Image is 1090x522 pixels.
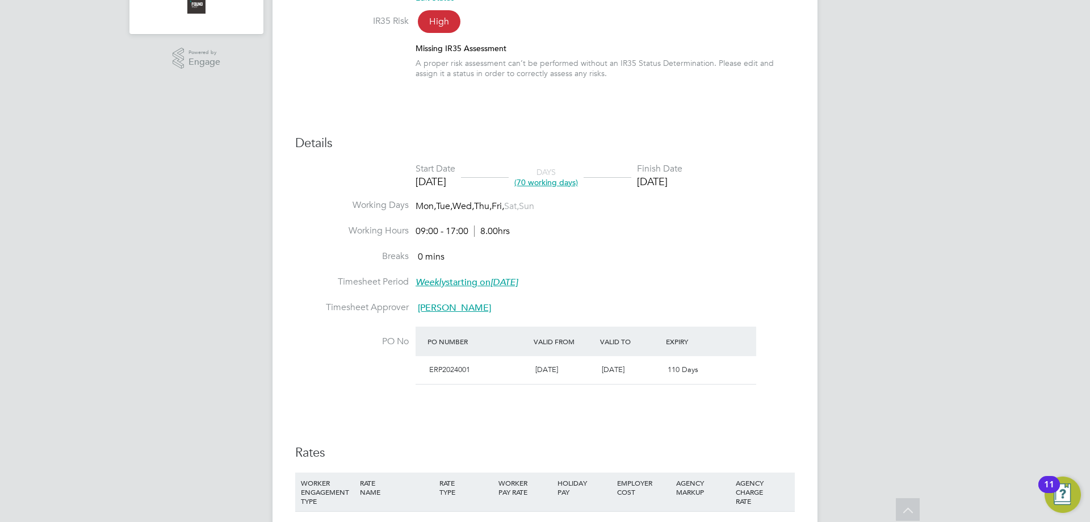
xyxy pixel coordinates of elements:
span: Thu, [474,201,492,212]
div: Finish Date [637,163,682,175]
div: Missing IR35 Assessment [416,43,795,53]
div: [DATE] [637,175,682,188]
div: RATE TYPE [437,473,496,502]
div: RATE NAME [357,473,436,502]
div: 11 [1044,485,1054,499]
label: PO No [295,336,409,348]
div: WORKER PAY RATE [496,473,555,502]
div: AGENCY MARKUP [673,473,732,502]
div: Expiry [663,331,730,352]
em: [DATE] [491,277,518,288]
div: [DATE] [416,175,455,188]
span: Sun [519,201,534,212]
span: 0 mins [418,251,445,262]
div: PO Number [425,331,531,352]
span: Wed, [452,201,474,212]
div: EMPLOYER COST [614,473,673,502]
label: Breaks [295,250,409,262]
div: A proper risk assessment can’t be performed without an IR35 Status Determination. Please edit and... [416,58,795,78]
div: DAYS [509,167,584,187]
span: Tue, [436,201,452,212]
span: Engage [188,57,220,67]
span: ERP2024001 [429,365,470,374]
label: Working Hours [295,225,409,237]
span: High [418,10,460,33]
div: WORKER ENGAGEMENT TYPE [298,473,357,511]
em: Weekly [416,277,446,288]
span: Fri, [492,201,504,212]
a: Powered byEngage [173,48,221,69]
span: [PERSON_NAME] [418,302,491,314]
span: Powered by [188,48,220,57]
button: Open Resource Center, 11 new notifications [1045,477,1081,513]
h3: Rates [295,445,795,461]
h3: Details [295,135,795,152]
span: (70 working days) [514,177,578,187]
div: 09:00 - 17:00 [416,225,510,237]
span: Sat, [504,201,519,212]
div: Start Date [416,163,455,175]
div: Valid From [531,331,597,352]
span: [DATE] [535,365,558,374]
label: Timesheet Period [295,276,409,288]
span: Mon, [416,201,436,212]
label: Timesheet Approver [295,302,409,314]
span: 110 Days [668,365,698,374]
span: [DATE] [602,365,624,374]
label: Working Days [295,199,409,211]
span: 8.00hrs [474,225,510,237]
div: AGENCY CHARGE RATE [733,473,792,511]
div: HOLIDAY PAY [555,473,614,502]
span: starting on [416,277,518,288]
div: Valid To [597,331,664,352]
label: IR35 Risk [295,15,409,27]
